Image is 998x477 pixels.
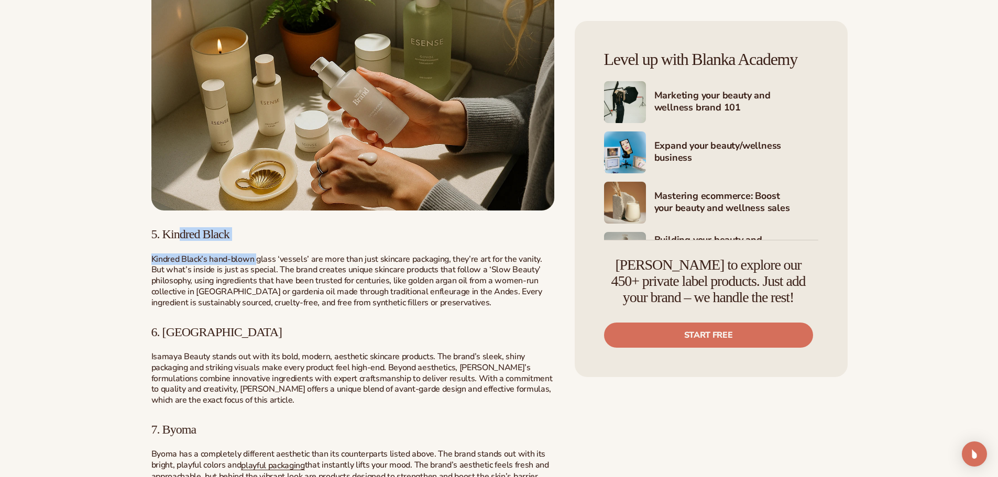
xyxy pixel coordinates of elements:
[654,140,818,165] h4: Expand your beauty/wellness business
[604,323,813,348] a: Start free
[151,253,542,308] span: Kindred Black’s hand-blown glass ‘vessels’ are more than just skincare packaging, they’re art for...
[151,351,553,406] span: Isamaya Beauty stands out with its bold, modern, aesthetic skincare products. The brand’s sleek, ...
[604,257,813,305] h4: [PERSON_NAME] to explore our 450+ private label products. Just add your brand – we handle the rest!
[604,81,646,123] img: Shopify Image 2
[604,131,646,173] img: Shopify Image 3
[151,227,229,241] span: 5. Kindred Black
[604,131,818,173] a: Shopify Image 3 Expand your beauty/wellness business
[654,90,818,115] h4: Marketing your beauty and wellness brand 101
[604,232,818,274] a: Shopify Image 5 Building your beauty and wellness brand with [PERSON_NAME]
[604,182,818,224] a: Shopify Image 4 Mastering ecommerce: Boost your beauty and wellness sales
[151,325,282,339] span: 6. [GEOGRAPHIC_DATA]
[962,441,987,467] div: Open Intercom Messenger
[151,448,545,471] span: Byoma has a completely different aesthetic than its counterparts listed above. The brand stands o...
[604,81,818,123] a: Shopify Image 2 Marketing your beauty and wellness brand 101
[604,182,646,224] img: Shopify Image 4
[604,50,818,69] h4: Level up with Blanka Academy
[604,232,646,274] img: Shopify Image 5
[241,460,305,471] a: playful packaging
[654,234,818,272] h4: Building your beauty and wellness brand with [PERSON_NAME]
[151,423,196,436] span: 7. Byoma
[654,190,818,216] h4: Mastering ecommerce: Boost your beauty and wellness sales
